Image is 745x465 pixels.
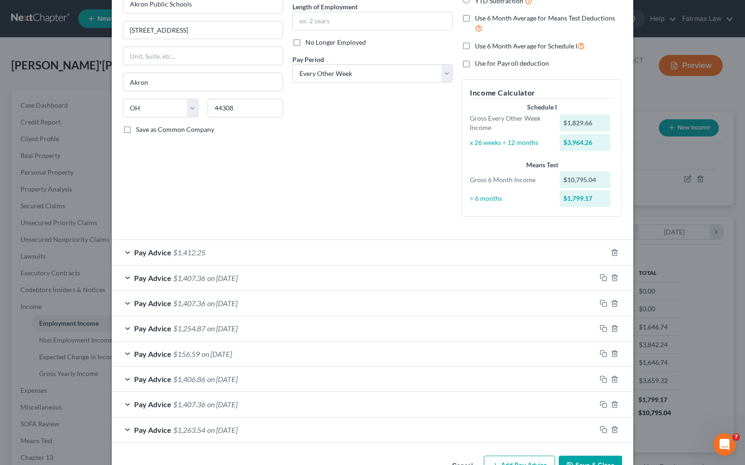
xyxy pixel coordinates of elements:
div: $3,964.26 [560,134,611,151]
div: x 26 weeks ÷ 12 months [465,138,555,147]
div: Gross Every Other Week Income [465,114,555,132]
span: $1,407.36 [173,299,205,308]
span: $1,406.86 [173,375,205,383]
div: Katie says… [7,73,179,191]
div: $10,795.04 [560,171,611,188]
h1: [PERSON_NAME] [45,5,106,12]
p: Active 2h ago [45,12,87,21]
div: $1,799.17 [560,190,611,207]
div: The court has added a new Credit Counseling Field that we need to update upon filing. Please remo... [15,102,145,165]
input: Enter city... [123,73,283,91]
button: Emoji picker [14,305,22,313]
b: 🚨ATTN: [GEOGRAPHIC_DATA] of [US_STATE] [15,79,133,96]
div: Means Test [470,160,614,170]
textarea: Message… [8,286,178,301]
span: on [DATE] [207,425,237,434]
span: Use for Payroll deduction [475,59,549,67]
button: Gif picker [29,305,37,313]
span: Pay Advice [134,248,171,257]
div: Schedule I [470,103,614,112]
button: Start recording [59,305,67,313]
span: Pay Advice [134,400,171,409]
button: Home [146,4,163,21]
span: on [DATE] [207,375,237,383]
span: on [DATE] [207,400,237,409]
span: $1,263.54 [173,425,205,434]
input: Unit, Suite, etc... [123,47,283,65]
span: on [DATE] [207,274,237,282]
span: on [DATE] [207,324,237,333]
span: on [DATE] [207,299,237,308]
div: [PERSON_NAME] • 52m ago [15,173,94,178]
div: Gross 6 Month Income [465,175,555,185]
img: Profile image for Katie [27,5,41,20]
div: 🚨ATTN: [GEOGRAPHIC_DATA] of [US_STATE]The court has added a new Credit Counseling Field that we n... [7,73,153,171]
input: Enter zip... [208,99,283,117]
label: Length of Employment [292,2,358,12]
span: Pay Advice [134,375,171,383]
span: on [DATE] [202,349,232,358]
span: Pay Advice [134,349,171,358]
input: Enter address... [123,21,283,39]
span: Pay Period [292,55,324,63]
span: $1,412.25 [173,248,205,257]
span: No Longer Employed [305,38,366,46]
span: Pay Advice [134,425,171,434]
div: $1,829.66 [560,115,611,131]
span: Save as Common Company [136,125,214,133]
span: Pay Advice [134,299,171,308]
span: Use 6 Month Average for Schedule I [475,42,577,50]
span: $1,407.36 [173,274,205,282]
button: Upload attachment [44,305,52,313]
span: $156.59 [173,349,200,358]
div: ÷ 6 months [465,194,555,203]
div: Close [163,4,180,21]
span: $1,407.36 [173,400,205,409]
input: ex: 2 years [293,12,452,30]
span: Use 6 Month Average for Means Test Deductions [475,14,615,22]
span: Pay Advice [134,324,171,333]
span: Pay Advice [134,274,171,282]
button: go back [6,4,24,21]
button: Send a message… [160,301,175,316]
iframe: Intercom live chat [713,433,736,456]
h5: Income Calculator [470,87,614,99]
span: $1,254.87 [173,324,205,333]
span: 7 [732,433,740,441]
